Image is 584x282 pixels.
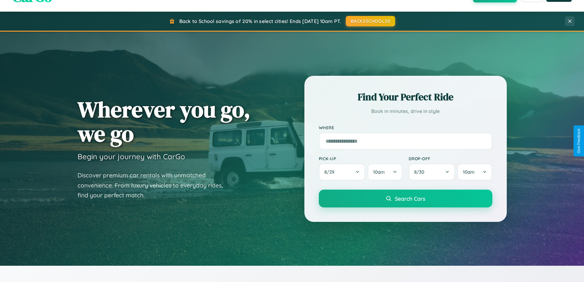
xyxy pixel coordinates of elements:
button: 8/29 [319,164,365,180]
button: 10am [457,164,492,180]
span: 8 / 29 [324,169,337,175]
label: Pick-up [319,156,403,161]
p: Book in minutes, drive in style [319,107,492,116]
h2: Find Your Perfect Ride [319,90,492,104]
label: Drop-off [409,156,492,161]
span: Back to School savings of 20% in select cities! Ends [DATE] 10am PT. [179,18,341,24]
h1: Wherever you go, we go [78,97,250,146]
button: Search Cars [319,190,492,207]
span: Search Cars [395,195,425,202]
label: Where [319,125,492,130]
button: BACK2SCHOOL20 [346,16,395,26]
span: 10am [373,169,385,175]
h3: Begin your journey with CarGo [78,152,185,161]
span: 10am [463,169,475,175]
span: 8 / 30 [414,169,427,175]
div: Give Feedback [577,129,581,153]
p: Discover premium car rentals with unmatched convenience. From luxury vehicles to everyday rides, ... [78,170,231,200]
button: 10am [368,164,402,180]
button: 8/30 [409,164,455,180]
